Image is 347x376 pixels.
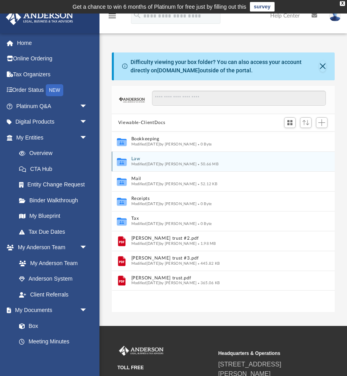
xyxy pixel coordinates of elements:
span: 52.12 KB [197,182,217,186]
span: arrow_drop_down [80,98,96,114]
div: close [340,1,345,6]
a: Client Referrals [11,287,96,302]
span: 0 Byte [197,202,212,206]
span: arrow_drop_down [80,302,96,319]
a: Box [11,318,92,334]
a: Platinum Q&Aarrow_drop_down [6,98,99,114]
span: Modified [DATE] by [PERSON_NAME] [131,162,197,166]
img: Anderson Advisors Platinum Portal [117,346,165,356]
span: Modified [DATE] by [PERSON_NAME] [131,281,197,285]
span: arrow_drop_down [80,240,96,256]
button: [PERSON_NAME] trust #2.pdf [131,236,305,241]
span: Modified [DATE] by [PERSON_NAME] [131,242,197,246]
a: [DOMAIN_NAME] [157,67,200,74]
span: Modified [DATE] by [PERSON_NAME] [131,202,197,206]
small: Headquarters & Operations [218,350,313,357]
button: Mail [131,176,305,182]
span: 0 Byte [197,222,212,226]
button: Law [131,157,305,162]
span: 0 Byte [197,142,212,146]
button: Viewable-ClientDocs [118,119,165,126]
a: Home [6,35,99,51]
a: Order StatusNEW [6,82,99,99]
span: Modified [DATE] by [PERSON_NAME] [131,142,197,146]
a: My Anderson Team [11,255,92,271]
span: Modified [DATE] by [PERSON_NAME] [131,262,197,266]
a: Tax Organizers [6,66,99,82]
img: User Pic [329,10,341,21]
a: CTA Hub [11,161,99,177]
button: [PERSON_NAME] trust #3.pdf [131,256,305,261]
button: Tax [131,216,305,221]
a: Binder Walkthrough [11,192,99,208]
span: 445.82 KB [197,262,220,266]
a: Anderson System [11,271,96,287]
a: My Blueprint [11,208,96,224]
span: Modified [DATE] by [PERSON_NAME] [131,182,197,186]
input: Search files and folders [152,91,326,106]
a: My Entitiesarrow_drop_down [6,130,99,145]
a: Overview [11,145,99,161]
div: NEW [46,84,63,96]
span: arrow_drop_down [80,130,96,146]
button: [PERSON_NAME] trust.pdf [131,275,305,281]
span: arrow_drop_down [80,114,96,130]
a: survey [250,2,275,12]
span: 50.66 MB [197,162,218,166]
a: Digital Productsarrow_drop_down [6,114,99,130]
a: Tax Due Dates [11,224,99,240]
button: Sort [300,117,312,128]
div: Difficulty viewing your box folder? You can also access your account directly on outside of the p... [131,58,319,75]
i: menu [107,11,117,21]
span: Modified [DATE] by [PERSON_NAME] [131,222,197,226]
img: Anderson Advisors Platinum Portal [4,10,76,25]
a: My Anderson Teamarrow_drop_down [6,240,96,256]
a: menu [107,15,117,21]
button: Receipts [131,196,305,202]
a: Entity Change Request [11,177,99,193]
div: grid [112,132,335,312]
a: My Documentsarrow_drop_down [6,302,96,318]
span: 365.06 KB [197,281,220,285]
a: Online Ordering [6,51,99,67]
span: 1.98 MB [197,242,216,246]
small: TOLL FREE [117,364,212,371]
i: search [133,11,142,19]
a: Meeting Minutes [11,334,96,350]
button: Add [316,117,328,128]
button: Switch to Grid View [284,117,296,128]
button: Close [319,61,326,72]
div: Get a chance to win 6 months of Platinum for free just by filling out this [72,2,246,12]
button: Bookkeeping [131,137,305,142]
